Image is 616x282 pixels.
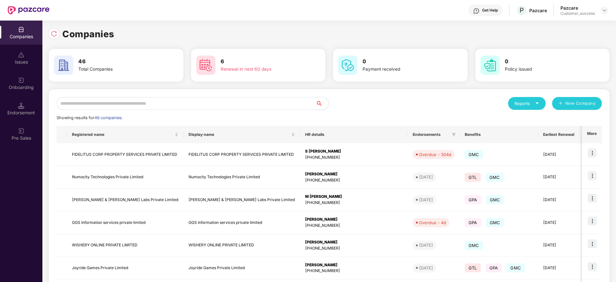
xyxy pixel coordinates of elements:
div: Pazcare [529,7,547,13]
img: icon [588,262,597,271]
span: plus [559,101,563,106]
span: 46 companies. [94,115,123,120]
div: [DATE] [419,242,433,248]
div: Overdue - 4d [419,219,446,226]
td: [PERSON_NAME] & [PERSON_NAME] Labs Private Limited [67,189,183,211]
div: Policy issued [505,66,586,73]
div: [PERSON_NAME] [305,216,402,223]
span: GTL [465,263,481,272]
img: svg+xml;base64,PHN2ZyB4bWxucz0iaHR0cDovL3d3dy53My5vcmcvMjAwMC9zdmciIHdpZHRoPSI2MCIgaGVpZ2h0PSI2MC... [480,56,500,75]
span: filter [452,133,456,137]
span: GMC [465,150,483,159]
td: Numocity Technologies Private Limited [183,166,300,189]
td: [PERSON_NAME] & [PERSON_NAME] Labs Private Limited [183,189,300,211]
div: [PHONE_NUMBER] [305,154,402,161]
div: Payment received [363,66,444,73]
div: [DATE] [419,265,433,271]
div: [PERSON_NAME] [305,239,402,245]
h3: 0 [505,57,586,66]
td: Numocity Technologies Private Limited [67,166,183,189]
span: P [520,6,524,14]
div: [PHONE_NUMBER] [305,268,402,274]
div: Overdue - 304d [419,151,451,158]
img: icon [588,239,597,248]
td: [DATE] [538,211,579,234]
td: Joyride Games Private Limited [183,257,300,280]
td: [DATE] [538,189,579,211]
span: GMC [506,263,525,272]
th: Display name [183,126,300,143]
span: Endorsements [413,132,449,137]
div: [PHONE_NUMBER] [305,200,402,206]
img: icon [588,216,597,225]
span: New Company [565,100,596,107]
td: WISHERY ONLINE PRIVATE LIMITED [183,234,300,257]
td: FIDELITUS CORP PROPERTY SERVICES PRIVATE LIMITED [67,143,183,166]
th: Registered name [67,126,183,143]
button: search [315,97,329,110]
img: svg+xml;base64,PHN2ZyB3aWR0aD0iMTQuNSIgaGVpZ2h0PSIxNC41IiB2aWV3Qm94PSIwIDAgMTYgMTYiIGZpbGw9Im5vbm... [18,102,24,109]
span: filter [451,131,457,138]
td: [DATE] [538,143,579,166]
h1: Companies [62,27,114,41]
div: Total Companies [78,66,159,73]
td: [DATE] [538,234,579,257]
button: plusNew Company [552,97,602,110]
img: svg+xml;base64,PHN2ZyBpZD0iSGVscC0zMngzMiIgeG1sbnM9Imh0dHA6Ly93d3cudzMub3JnLzIwMDAvc3ZnIiB3aWR0aD... [473,8,480,14]
h3: 6 [221,57,302,66]
td: FIDELITUS CORP PROPERTY SERVICES PRIVATE LIMITED [183,143,300,166]
img: icon [588,171,597,180]
div: [PHONE_NUMBER] [305,223,402,229]
th: Issues [579,126,607,143]
div: Renewal in next 60 days [221,66,302,73]
span: Registered name [72,132,173,137]
span: GMC [465,241,483,250]
img: svg+xml;base64,PHN2ZyB3aWR0aD0iMjAiIGhlaWdodD0iMjAiIHZpZXdCb3g9IjAgMCAyMCAyMCIgZmlsbD0ibm9uZSIgeG... [18,128,24,134]
th: Benefits [460,126,538,143]
td: [DATE] [538,257,579,280]
div: Reports [515,100,539,107]
div: Get Help [482,8,498,13]
div: [DATE] [419,197,433,203]
div: Customer_success [560,11,595,16]
div: [PERSON_NAME] [305,262,402,268]
div: [PHONE_NUMBER] [305,177,402,183]
span: GPA [465,218,481,227]
img: svg+xml;base64,PHN2ZyB4bWxucz0iaHR0cDovL3d3dy53My5vcmcvMjAwMC9zdmciIHdpZHRoPSI2MCIgaGVpZ2h0PSI2MC... [338,56,357,75]
span: GMC [486,218,504,227]
span: GMC [486,173,504,182]
th: HR details [300,126,408,143]
th: Earliest Renewal [538,126,579,143]
img: svg+xml;base64,PHN2ZyB4bWxucz0iaHR0cDovL3d3dy53My5vcmcvMjAwMC9zdmciIHdpZHRoPSI2MCIgaGVpZ2h0PSI2MC... [54,56,73,75]
th: More [582,126,602,143]
div: S [PERSON_NAME] [305,148,402,154]
span: GMC [486,195,504,204]
td: WISHERY ONLINE PRIVATE LIMITED [67,234,183,257]
img: icon [588,194,597,203]
div: Pazcare [560,5,595,11]
span: Showing results for [57,115,123,120]
span: GPA [486,263,502,272]
td: GGS Information services private limited [183,211,300,234]
img: svg+xml;base64,PHN2ZyB4bWxucz0iaHR0cDovL3d3dy53My5vcmcvMjAwMC9zdmciIHdpZHRoPSI2MCIgaGVpZ2h0PSI2MC... [196,56,216,75]
img: svg+xml;base64,PHN2ZyBpZD0iRHJvcGRvd24tMzJ4MzIiIHhtbG5zPSJodHRwOi8vd3d3LnczLm9yZy8yMDAwL3N2ZyIgd2... [602,8,607,13]
img: svg+xml;base64,PHN2ZyBpZD0iQ29tcGFuaWVzIiB4bWxucz0iaHR0cDovL3d3dy53My5vcmcvMjAwMC9zdmciIHdpZHRoPS... [18,26,24,33]
img: svg+xml;base64,PHN2ZyB3aWR0aD0iMjAiIGhlaWdodD0iMjAiIHZpZXdCb3g9IjAgMCAyMCAyMCIgZmlsbD0ibm9uZSIgeG... [18,77,24,84]
div: [PERSON_NAME] [305,171,402,177]
div: M [PERSON_NAME] [305,194,402,200]
td: [DATE] [538,166,579,189]
h3: 0 [363,57,444,66]
img: svg+xml;base64,PHN2ZyBpZD0iSXNzdWVzX2Rpc2FibGVkIiB4bWxucz0iaHR0cDovL3d3dy53My5vcmcvMjAwMC9zdmciIH... [18,52,24,58]
div: [PHONE_NUMBER] [305,245,402,251]
img: svg+xml;base64,PHN2ZyBpZD0iUmVsb2FkLTMyeDMyIiB4bWxucz0iaHR0cDovL3d3dy53My5vcmcvMjAwMC9zdmciIHdpZH... [51,31,57,37]
img: icon [588,148,597,157]
span: search [315,101,329,106]
td: Joyride Games Private Limited [67,257,183,280]
span: GPA [465,195,481,204]
img: New Pazcare Logo [8,6,49,14]
div: [DATE] [419,174,433,180]
td: GGS Information services private limited [67,211,183,234]
h3: 46 [78,57,159,66]
span: GTL [465,173,481,182]
span: caret-down [535,101,539,105]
